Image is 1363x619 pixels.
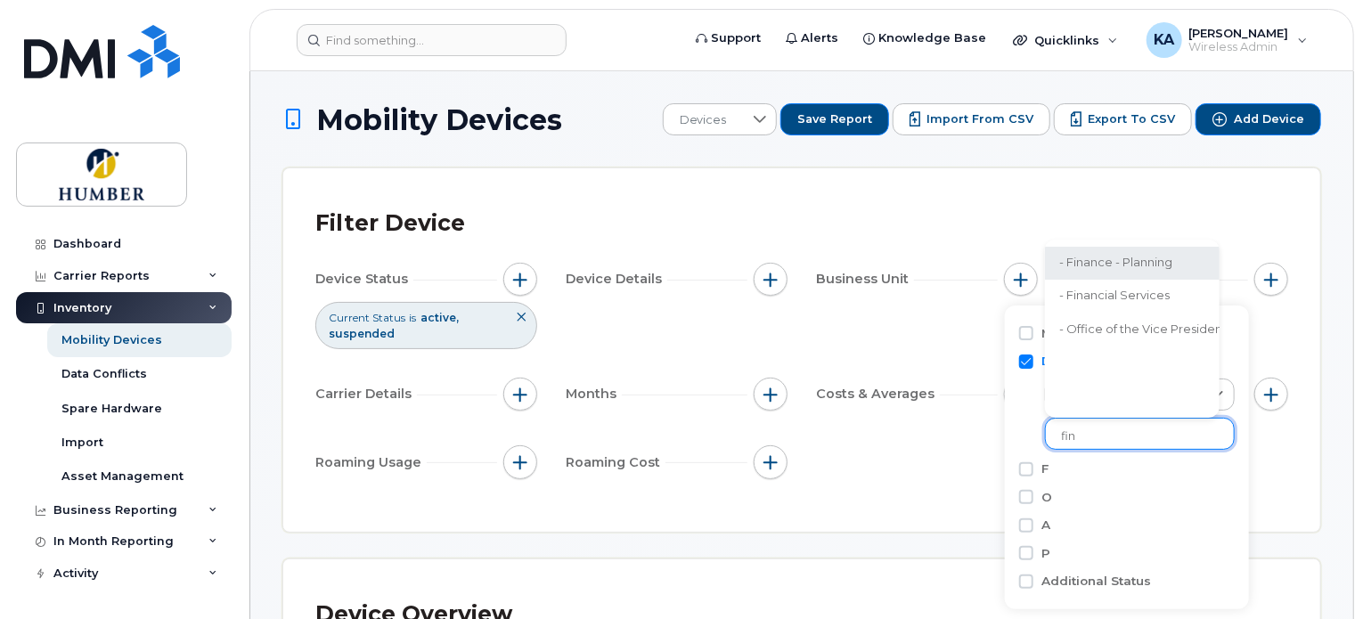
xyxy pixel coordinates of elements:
[1042,353,1119,370] label: Department
[1042,573,1152,590] label: Additional Status
[1196,103,1321,135] button: Add Device
[926,111,1033,127] span: Import from CSV
[329,327,395,340] span: suspended
[1088,111,1175,127] span: Export to CSV
[816,385,940,403] span: Costs & Averages
[664,104,743,136] span: Devices
[1042,545,1051,562] label: P
[1234,111,1304,127] span: Add Device
[1042,517,1051,533] label: A
[315,385,417,403] span: Carrier Details
[893,103,1050,135] button: Import from CSV
[1042,325,1100,342] label: Manager
[1042,460,1049,477] label: F
[1062,428,1218,444] input: Please enter 3 or more characters
[316,104,562,135] span: Mobility Devices
[315,200,465,247] div: Filter Device
[566,385,622,403] span: Months
[1054,103,1192,135] button: Export to CSV
[780,103,889,135] button: Save Report
[315,270,413,289] span: Device Status
[420,311,459,324] span: active
[797,111,872,127] span: Save Report
[315,453,427,472] span: Roaming Usage
[816,270,914,289] span: Business Unit
[566,453,665,472] span: Roaming Cost
[329,310,405,325] span: Current Status
[566,270,667,289] span: Device Details
[1042,489,1053,506] label: O
[409,310,416,325] span: is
